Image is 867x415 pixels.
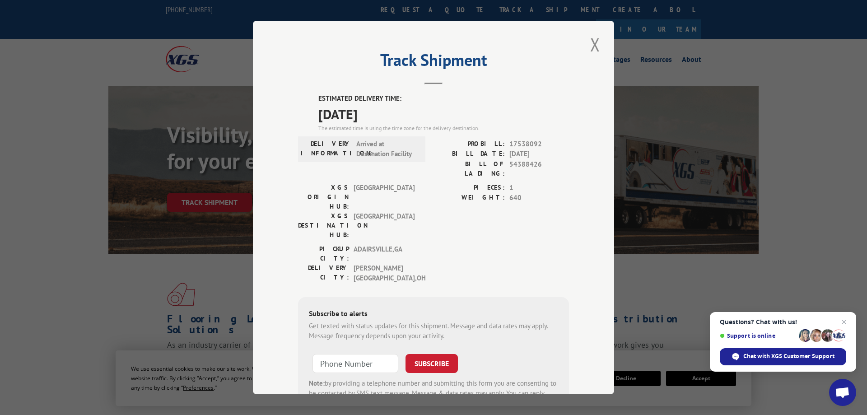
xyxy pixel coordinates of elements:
label: DELIVERY INFORMATION: [301,139,352,159]
span: 17538092 [509,139,569,149]
span: Chat with XGS Customer Support [720,348,846,365]
span: [PERSON_NAME][GEOGRAPHIC_DATA] , OH [354,263,415,284]
label: PROBILL: [433,139,505,149]
a: Open chat [829,379,856,406]
div: Subscribe to alerts [309,308,558,321]
label: BILL DATE: [433,149,505,159]
div: The estimated time is using the time zone for the delivery destination. [318,124,569,132]
span: [DATE] [509,149,569,159]
label: PIECES: [433,183,505,193]
span: Arrived at Destination Facility [356,139,417,159]
button: Close modal [587,32,603,57]
label: WEIGHT: [433,193,505,203]
span: 640 [509,193,569,203]
label: ESTIMATED DELIVERY TIME: [318,93,569,104]
label: BILL OF LADING: [433,159,505,178]
label: XGS ORIGIN HUB: [298,183,349,211]
span: 54388426 [509,159,569,178]
span: Questions? Chat with us! [720,318,846,326]
span: [GEOGRAPHIC_DATA] [354,211,415,240]
label: PICKUP CITY: [298,244,349,263]
h2: Track Shipment [298,54,569,71]
span: [GEOGRAPHIC_DATA] [354,183,415,211]
div: by providing a telephone number and submitting this form you are consenting to be contacted by SM... [309,378,558,409]
span: Support is online [720,332,796,339]
span: [DATE] [318,104,569,124]
button: SUBSCRIBE [406,354,458,373]
label: XGS DESTINATION HUB: [298,211,349,240]
strong: Note: [309,379,325,387]
span: Chat with XGS Customer Support [743,352,834,360]
div: Get texted with status updates for this shipment. Message and data rates may apply. Message frequ... [309,321,558,341]
label: DELIVERY CITY: [298,263,349,284]
span: ADAIRSVILLE , GA [354,244,415,263]
input: Phone Number [312,354,398,373]
span: 1 [509,183,569,193]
